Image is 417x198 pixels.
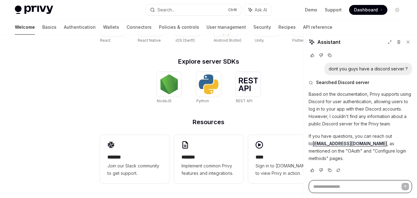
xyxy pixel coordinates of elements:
img: NodeJS [159,74,179,94]
a: PythonPython [196,72,221,104]
a: ****Sign in to [DOMAIN_NAME] to view Privy in action. [248,135,317,183]
a: **** **Join our Slack community to get support. [100,135,169,183]
p: Based on the documentation, Privy supports using Discord for user authentication, allowing users ... [309,91,412,128]
a: [EMAIL_ADDRESS][DOMAIN_NAME] [313,141,387,146]
span: Searched Discord server [316,79,369,86]
a: Recipes [278,20,296,35]
span: REST API [236,99,252,103]
div: Search... [157,6,175,14]
span: Implement common Privy features and integrations. [181,162,236,177]
span: Sign in to [DOMAIN_NAME] to view Privy in action. [256,162,310,177]
a: Security [253,20,271,35]
span: iOS (Swift) [176,38,195,43]
a: Wallets [103,20,119,35]
span: Ctrl K [228,7,237,12]
span: Assistant [317,38,340,46]
a: User management [206,20,246,35]
img: light logo [15,6,53,14]
a: Policies & controls [159,20,199,35]
a: Welcome [15,20,35,35]
a: REST APIREST API [236,72,261,104]
h2: Explore server SDKs [100,58,317,65]
a: **** **Implement common Privy features and integrations. [174,135,243,183]
button: Search...CtrlK [146,4,241,15]
span: Android (Kotlin) [214,38,241,43]
a: Authentication [64,20,96,35]
a: Connectors [127,20,152,35]
img: REST API [238,78,258,91]
img: Python [199,74,219,94]
span: Join our Slack community to get support. [107,162,162,177]
a: Basics [42,20,56,35]
span: Unity [255,38,264,43]
span: React Native [138,38,161,43]
a: Support [325,7,342,13]
h2: Resources [100,119,317,125]
span: Python [196,99,209,103]
a: API reference [303,20,332,35]
button: Toggle dark mode [392,5,402,15]
span: NodeJS [157,99,172,103]
button: Send message [402,183,409,190]
button: Ask AI [244,4,271,15]
a: Dashboard [349,5,387,15]
span: Dashboard [354,7,378,13]
span: Ask AI [255,7,267,13]
span: Flutter [292,38,304,43]
a: Demo [305,7,317,13]
button: Searched Discord server [309,79,412,86]
div: dont you guys have a discord server ? [329,66,408,72]
a: NodeJSNodeJS [157,72,181,104]
span: React [100,38,111,43]
p: If you have questions, you can reach out to , as mentioned on the "OAuth" and "Configure login me... [309,133,412,162]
